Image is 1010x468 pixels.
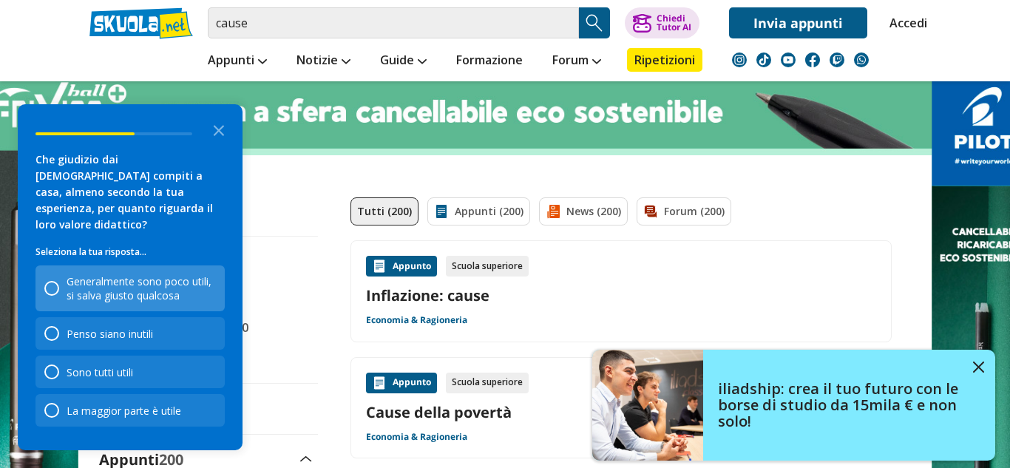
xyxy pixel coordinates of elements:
div: Chiedi Tutor AI [657,14,691,32]
img: Cerca appunti, riassunti o versioni [583,12,606,34]
div: Penso siano inutili [67,327,153,341]
a: Inflazione: cause [366,285,876,305]
div: La maggior parte è utile [35,394,225,427]
a: Guide [376,48,430,75]
img: instagram [732,52,747,67]
div: Che giudizio dai [DEMOGRAPHIC_DATA] compiti a casa, almeno secondo la tua esperienza, per quanto ... [35,152,225,233]
img: facebook [805,52,820,67]
img: Apri e chiudi sezione [300,456,312,462]
img: close [973,362,984,373]
div: La maggior parte è utile [67,404,181,418]
a: News (200) [539,197,628,225]
a: Formazione [453,48,526,75]
a: Ripetizioni [627,48,702,72]
a: Economia & Ragioneria [366,431,467,443]
a: iliadship: crea il tuo futuro con le borse di studio da 15mila € e non solo! [592,350,995,461]
h4: iliadship: crea il tuo futuro con le borse di studio da 15mila € e non solo! [718,381,962,430]
div: Penso siano inutili [35,317,225,350]
img: Appunti contenuto [372,259,387,274]
input: Cerca appunti, riassunti o versioni [208,7,579,38]
button: Close the survey [204,115,234,144]
div: Generalmente sono poco utili, si salva giusto qualcosa [35,265,225,311]
p: Seleziona la tua risposta... [35,245,225,260]
div: Appunto [366,256,437,277]
a: Tutti (200) [350,197,418,225]
a: Accedi [889,7,921,38]
div: Sono tutti utili [35,356,225,388]
a: Notizie [293,48,354,75]
div: Generalmente sono poco utili, si salva giusto qualcosa [67,274,216,302]
a: Forum (200) [637,197,731,225]
a: Appunti [204,48,271,75]
img: twitch [830,52,844,67]
div: Sono tutti utili [67,365,133,379]
a: Forum [549,48,605,75]
img: WhatsApp [854,52,869,67]
a: Cause della povertà [366,402,876,422]
a: Appunti (200) [427,197,530,225]
img: youtube [781,52,796,67]
img: Forum filtro contenuto [643,204,658,219]
img: Appunti contenuto [372,376,387,390]
div: Scuola superiore [446,373,529,393]
img: Appunti filtro contenuto [434,204,449,219]
div: Appunto [366,373,437,393]
a: Economia & Ragioneria [366,314,467,326]
div: Scuola superiore [446,256,529,277]
div: Survey [18,104,243,450]
button: ChiediTutor AI [625,7,699,38]
button: Search Button [579,7,610,38]
img: tiktok [756,52,771,67]
img: News filtro contenuto [546,204,560,219]
a: Invia appunti [729,7,867,38]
